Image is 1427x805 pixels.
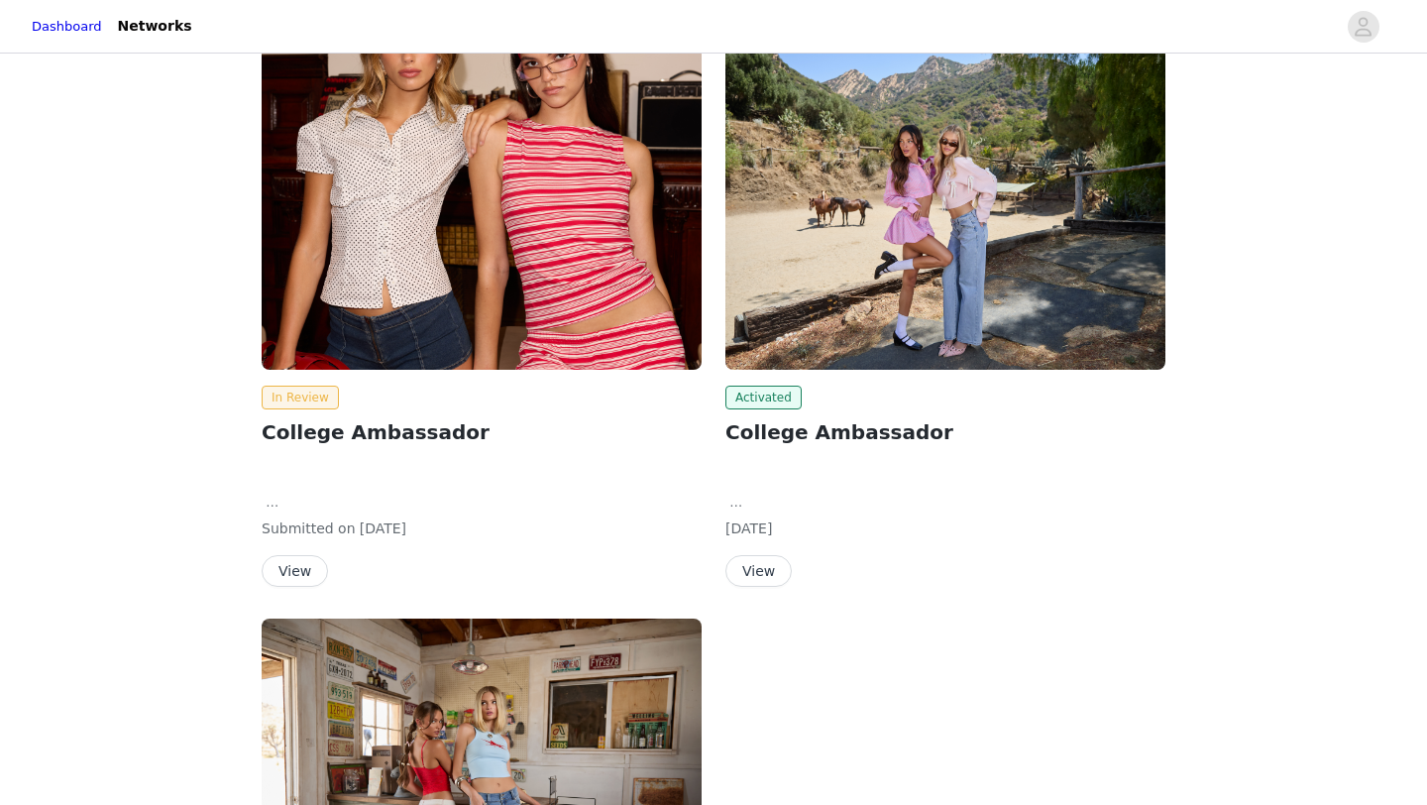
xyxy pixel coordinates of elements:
button: View [262,555,328,587]
a: View [262,564,328,579]
a: View [725,564,792,579]
a: Dashboard [32,17,102,37]
div: avatar [1354,11,1372,43]
span: Activated [725,386,802,409]
a: Networks [106,4,204,49]
img: Edikted [262,40,702,370]
span: [DATE] [360,520,406,536]
img: Edikted [725,40,1165,370]
h2: College Ambassador [262,417,702,447]
span: In Review [262,386,339,409]
h2: College Ambassador [725,417,1165,447]
span: [DATE] [725,520,772,536]
button: View [725,555,792,587]
span: Submitted on [262,520,356,536]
